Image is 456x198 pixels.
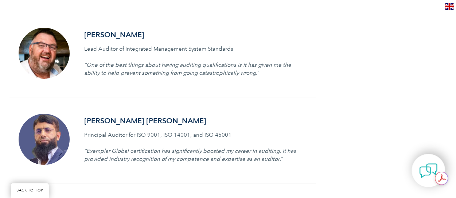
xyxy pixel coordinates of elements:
img: contact-chat.png [419,162,437,180]
em: “ [84,148,296,162]
img: en [445,3,454,10]
h3: [PERSON_NAME] [84,30,307,39]
em: “ [84,62,291,76]
span: Exemplar Global certification has significantly boosted my career in auditing. It has provided in... [84,148,296,162]
span: One of the best things about having auditing qualifications is it has given me the ability to hel... [84,62,291,76]
span: . [256,70,257,76]
a: BACK TO TOP [11,183,49,198]
p: Lead Auditor of Integrated Management System Standards [84,45,307,61]
i: ” [84,62,291,76]
p: Principal Auditor for ISO 9001, ISO 14001, and ISO 45001 [84,131,307,147]
h3: [PERSON_NAME] [PERSON_NAME] [84,116,307,125]
i: ” [84,148,296,162]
